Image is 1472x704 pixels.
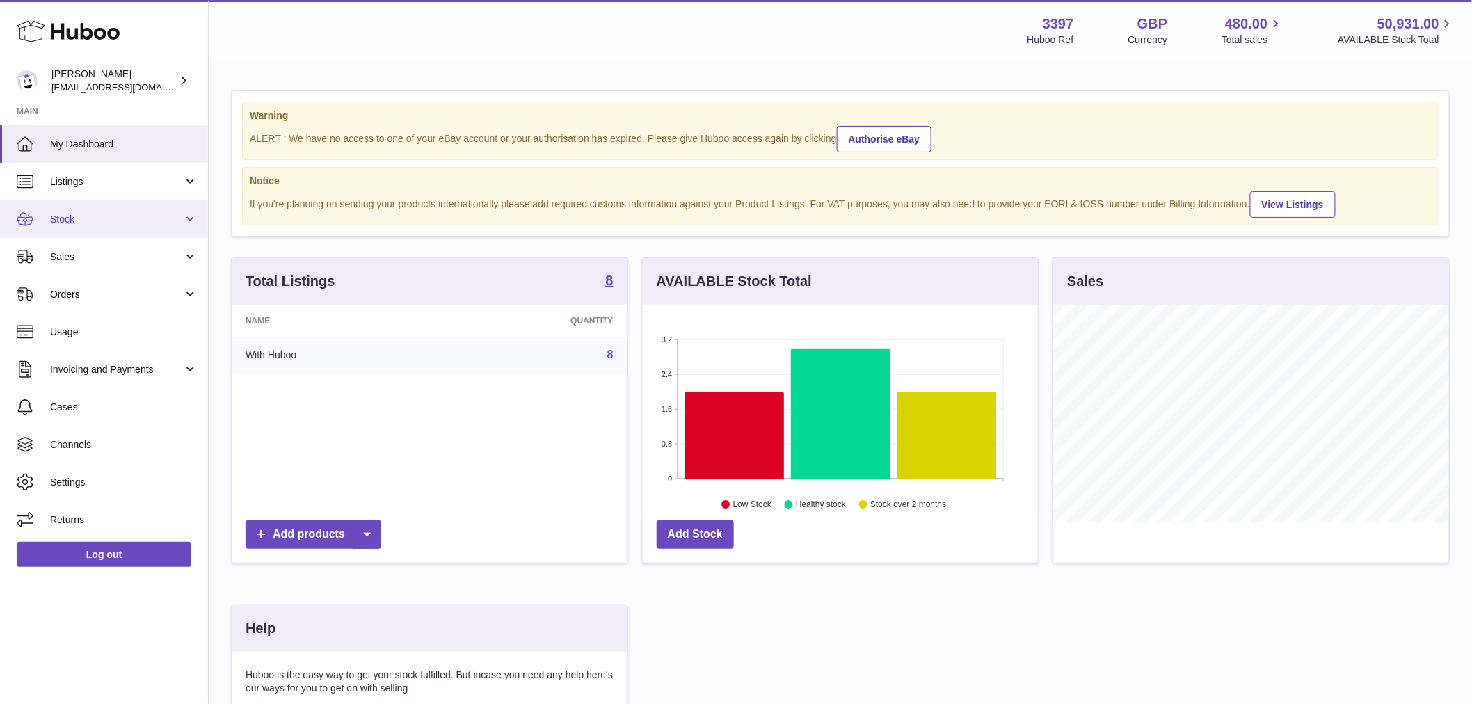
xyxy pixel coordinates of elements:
h3: Total Listings [246,272,335,291]
span: My Dashboard [50,138,198,151]
text: 1.6 [662,405,672,413]
span: Orders [50,288,183,301]
strong: 8 [606,273,614,287]
th: Name [232,305,440,337]
img: sales@canchema.com [17,70,38,91]
text: Healthy stock [796,500,847,510]
div: Currency [1128,33,1168,47]
a: View Listings [1250,191,1336,218]
a: Add Stock [657,520,734,549]
span: Returns [50,513,198,527]
span: 50,931.00 [1377,15,1439,33]
strong: Notice [250,175,1431,188]
a: 8 [606,273,614,290]
span: Channels [50,438,198,451]
span: Settings [50,476,198,489]
span: 480.00 [1225,15,1267,33]
span: Stock [50,213,183,226]
th: Quantity [440,305,627,337]
p: Huboo is the easy way to get your stock fulfilled. But incase you need any help here's our ways f... [246,669,614,695]
text: Stock over 2 months [870,500,946,510]
a: 8 [607,349,614,360]
strong: 3397 [1043,15,1074,33]
span: Sales [50,250,183,264]
span: Cases [50,401,198,414]
text: 3.2 [662,335,672,344]
h3: AVAILABLE Stock Total [657,272,812,291]
span: Invoicing and Payments [50,363,183,376]
a: 480.00 Total sales [1222,15,1283,47]
text: Low Stock [733,500,772,510]
div: Huboo Ref [1027,33,1074,47]
span: [EMAIL_ADDRESS][DOMAIN_NAME] [51,81,205,93]
h3: Sales [1067,272,1103,291]
a: Log out [17,542,191,567]
span: AVAILABLE Stock Total [1338,33,1455,47]
text: 0.8 [662,440,672,448]
span: Listings [50,175,183,189]
div: If you're planning on sending your products internationally please add required customs informati... [250,189,1431,218]
a: Add products [246,520,381,549]
span: Total sales [1222,33,1283,47]
div: [PERSON_NAME] [51,67,177,94]
a: Authorise eBay [837,126,932,152]
text: 2.4 [662,370,672,378]
text: 0 [668,474,672,483]
span: Usage [50,326,198,339]
strong: Warning [250,109,1431,122]
h3: Help [246,619,275,638]
td: With Huboo [232,337,440,373]
div: ALERT : We have no access to one of your eBay account or your authorisation has expired. Please g... [250,124,1431,152]
a: 50,931.00 AVAILABLE Stock Total [1338,15,1455,47]
strong: GBP [1137,15,1167,33]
